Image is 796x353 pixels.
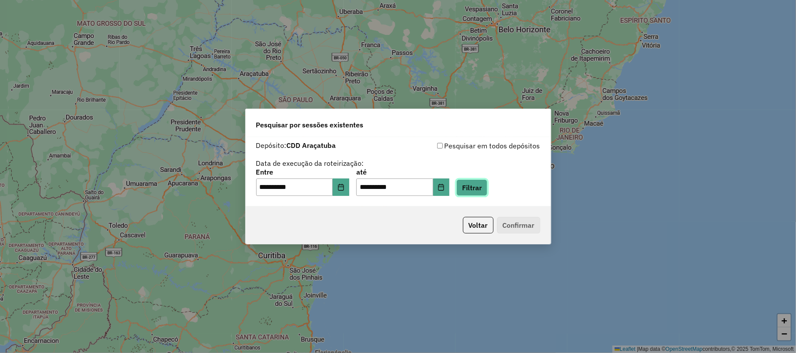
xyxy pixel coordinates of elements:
[256,158,364,168] label: Data de execução da roteirização:
[333,178,349,196] button: Choose Date
[256,167,349,177] label: Entre
[456,179,487,196] button: Filtrar
[463,217,494,233] button: Voltar
[287,141,336,150] strong: CDD Araçatuba
[256,140,336,151] label: Depósito:
[433,178,450,196] button: Choose Date
[398,141,540,151] div: Pesquisar em todos depósitos
[256,120,364,130] span: Pesquisar por sessões existentes
[356,167,449,177] label: até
